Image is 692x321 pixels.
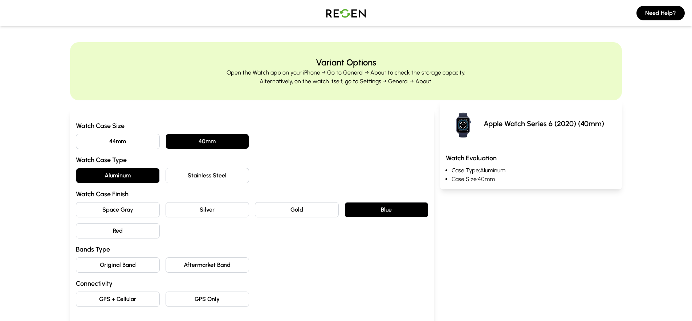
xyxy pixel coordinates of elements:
li: Case Size: 40mm [452,175,616,184]
img: Apple Watch Series 6 (2020) [446,106,481,141]
img: Logo [321,3,371,23]
button: GPS Only [166,292,249,307]
button: Space Gray [76,202,160,217]
button: Silver [166,202,249,217]
h3: Bands Type [76,244,428,254]
button: 44mm [76,134,160,149]
h3: Watch Case Size [76,121,428,131]
li: Case Type: Aluminum [452,166,616,175]
button: Original Band [76,257,160,273]
button: Aftermarket Band [166,257,249,273]
button: Stainless Steel [166,168,249,183]
h3: Watch Case Type [76,155,428,165]
button: GPS + Cellular [76,292,160,307]
p: Open the Watch app on your iPhone → Go to General → About to check the storage capacity. Alternat... [227,68,465,86]
p: Apple Watch Series 6 (2020) (40mm) [484,119,604,129]
h2: Variant Options [316,57,376,68]
button: Need Help? [636,6,685,20]
h3: Connectivity [76,278,428,289]
button: Gold [255,202,339,217]
button: Red [76,223,160,238]
button: Aluminum [76,168,160,183]
h3: Watch Evaluation [446,153,616,163]
h3: Watch Case Finish [76,189,428,199]
button: 40mm [166,134,249,149]
button: Blue [345,202,428,217]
